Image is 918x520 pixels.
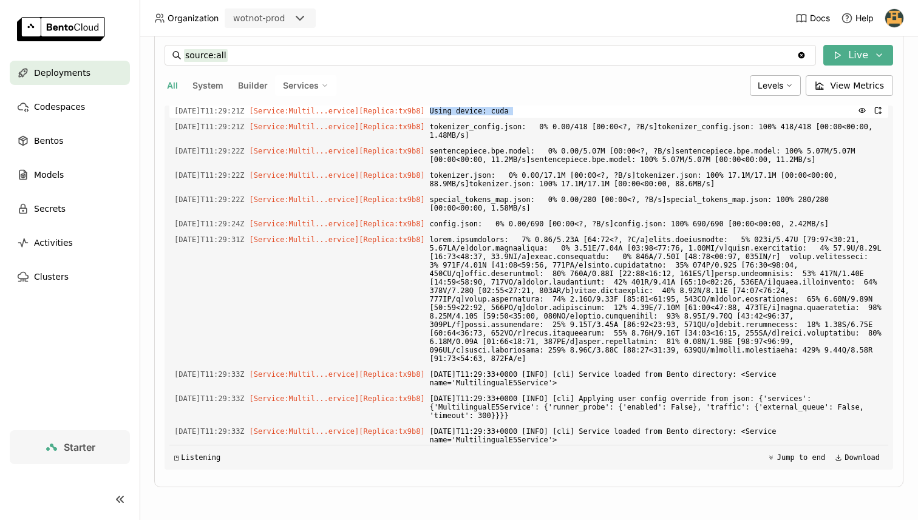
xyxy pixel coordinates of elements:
span: [Service:Multil...ervice] [250,427,359,436]
span: Starter [64,441,95,453]
span: 2025-09-24T11:29:22.545Z [174,144,245,158]
span: special_tokens_map.json: 0% 0.00/280 [00:00<?, ?B/s]special_tokens_map.json: 100% 280/280 [00:00<... [430,193,883,215]
svg: Clear value [797,50,806,60]
span: [Service:Multil...ervice] [250,394,359,403]
button: Live [823,45,893,66]
span: 2025-09-24T11:29:33.670Z [174,425,245,438]
span: Clusters [34,269,69,284]
span: [Replica:tx9b8] [359,427,424,436]
input: Search [184,46,797,65]
span: Bentos [34,133,63,148]
span: [Service:Multil...ervice] [250,370,359,379]
span: sentencepiece.bpe.model: 0% 0.00/5.07M [00:00<?, ?B/s]sentencepiece.bpe.model: 100% 5.07M/5.07M [... [430,144,883,166]
span: [Replica:tx9b8] [359,370,424,379]
a: Deployments [10,61,130,85]
span: [Replica:tx9b8] [359,123,424,131]
span: 2025-09-24T11:29:24.809Z [174,217,245,231]
span: Services [283,80,319,91]
span: [Replica:tx9b8] [359,220,424,228]
span: 2025-09-24T11:29:22.835Z [174,169,245,182]
button: System [190,78,226,93]
span: [Service:Multil...ervice] [250,147,359,155]
span: [Replica:tx9b8] [359,147,424,155]
a: Activities [10,231,130,255]
span: View Metrics [831,79,885,92]
span: tokenizer_config.json: 0% 0.00/418 [00:00<?, ?B/s]tokenizer_config.json: 100% 418/418 [00:00<00:0... [430,120,883,142]
span: config.json: 0% 0.00/690 [00:00<?, ?B/s]config.json: 100% 690/690 [00:00<00:00, 2.42MB/s] [430,217,883,231]
a: Models [10,163,130,187]
a: Starter [10,430,130,464]
span: Models [34,167,64,182]
button: Jump to end [764,450,829,465]
div: Listening [174,453,220,462]
span: 2025-09-24T11:29:21.758Z [174,104,245,118]
span: 2025-09-24T11:29:31.659Z [174,233,245,246]
span: lorem.ipsumdolors: 7% 0.86/5.23A [64:72<?, ?C/a]elits.doeiusmodte: 5% 023i/5.47U [79:97<30:21, 5.... [430,233,883,365]
span: 2025-09-24T11:29:21.904Z [174,120,245,133]
input: Selected wotnot-prod. [286,13,287,25]
div: Levels [750,75,801,96]
div: wotnot-prod [233,12,285,24]
span: Organization [168,13,219,24]
span: [Replica:tx9b8] [359,394,424,403]
span: [Service:Multil...ervice] [250,171,359,180]
span: 2025-09-24T11:29:33.128Z [174,368,245,381]
a: Docs [795,12,830,24]
span: All [167,80,178,90]
span: Codespaces [34,100,85,114]
span: [Service:Multil...ervice] [250,195,359,204]
span: Builder [238,80,268,90]
span: Secrets [34,201,66,216]
button: Download [831,450,883,465]
a: Clusters [10,265,130,289]
span: [Service:Multil...ervice] [250,123,359,131]
span: [Replica:tx9b8] [359,195,424,204]
a: Codespaces [10,95,130,119]
span: [DATE]T11:29:33+0000 [INFO] [cli] Applying user config override from json: {'services': {'Multili... [430,392,883,422]
span: Using device: cuda [430,104,883,118]
button: View Metrics [806,75,894,96]
span: [Replica:tx9b8] [359,171,424,180]
span: [Replica:tx9b8] [359,235,424,244]
a: Bentos [10,129,130,153]
span: Deployments [34,66,90,80]
div: Services [275,75,336,96]
a: Secrets [10,197,130,221]
span: 2025-09-24T11:29:33.311Z [174,392,245,405]
button: All [165,78,180,93]
span: [Service:Multil...ervice] [250,107,359,115]
img: logo [17,17,105,41]
span: tokenizer.json: 0% 0.00/17.1M [00:00<?, ?B/s]tokenizer.json: 100% 17.1M/17.1M [00:00<00:00, 88.9M... [430,169,883,191]
span: Help [855,13,874,24]
span: [DATE]T11:29:33+0000 [INFO] [cli] Service loaded from Bento directory: <Service name='Multilingua... [430,368,883,390]
span: 2025-09-24T11:29:22.965Z [174,193,245,206]
span: [Service:Multil...ervice] [250,220,359,228]
span: Docs [810,13,830,24]
span: [DATE]T11:29:33+0000 [INFO] [cli] Service loaded from Bento directory: <Service name='Multilingua... [430,425,883,447]
div: Help [841,12,874,24]
span: Levels [758,80,783,90]
img: WotNot Developer [885,9,903,27]
button: Builder [236,78,270,93]
span: [Service:Multil...ervice] [250,235,359,244]
span: System [192,80,223,90]
span: [Replica:tx9b8] [359,107,424,115]
span: ◳ [174,453,178,462]
span: Activities [34,235,73,250]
